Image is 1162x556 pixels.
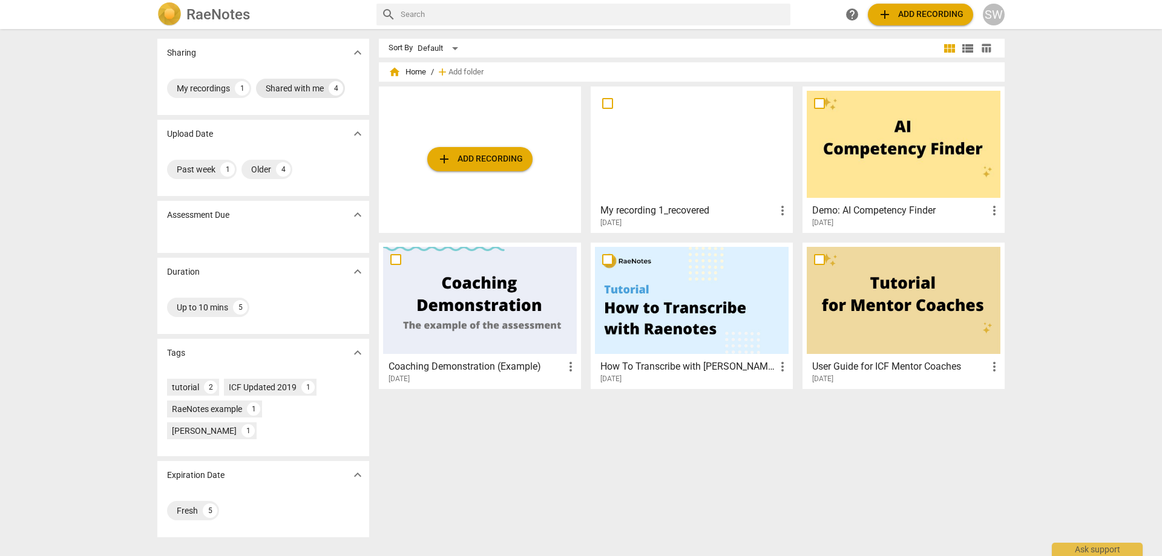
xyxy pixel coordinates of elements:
[977,39,995,57] button: Table view
[233,300,248,315] div: 5
[389,44,413,53] div: Sort By
[942,41,957,56] span: view_module
[186,6,250,23] h2: RaeNotes
[775,203,790,218] span: more_vert
[418,39,462,58] div: Default
[349,125,367,143] button: Show more
[812,218,833,228] span: [DATE]
[600,374,622,384] span: [DATE]
[350,468,365,482] span: expand_more
[841,4,863,25] a: Help
[812,203,987,218] h3: Demo: AI Competency Finder
[167,209,229,221] p: Assessment Due
[595,247,789,384] a: How To Transcribe with [PERSON_NAME][DATE]
[177,163,215,175] div: Past week
[172,403,242,415] div: RaeNotes example
[349,344,367,362] button: Show more
[812,359,987,374] h3: User Guide for ICF Mentor Coaches
[600,359,775,374] h3: How To Transcribe with RaeNotes
[177,301,228,313] div: Up to 10 mins
[807,247,1000,384] a: User Guide for ICF Mentor Coaches[DATE]
[987,203,1002,218] span: more_vert
[241,424,255,437] div: 1
[172,425,237,437] div: [PERSON_NAME]
[203,503,217,518] div: 5
[157,2,182,27] img: Logo
[349,206,367,224] button: Show more
[437,152,451,166] span: add
[775,359,790,374] span: more_vert
[350,126,365,141] span: expand_more
[247,402,260,416] div: 1
[427,147,533,171] button: Upload
[235,81,249,96] div: 1
[220,162,235,177] div: 1
[980,42,992,54] span: table_chart
[266,82,324,94] div: Shared with me
[960,41,975,56] span: view_list
[389,359,563,374] h3: Coaching Demonstration (Example)
[389,374,410,384] span: [DATE]
[349,466,367,484] button: Show more
[868,4,973,25] button: Upload
[157,2,367,27] a: LogoRaeNotes
[878,7,892,22] span: add
[251,163,271,175] div: Older
[167,47,196,59] p: Sharing
[329,81,343,96] div: 4
[845,7,859,22] span: help
[350,208,365,222] span: expand_more
[177,505,198,517] div: Fresh
[177,82,230,94] div: My recordings
[436,66,448,78] span: add
[167,266,200,278] p: Duration
[940,39,959,57] button: Tile view
[959,39,977,57] button: List view
[350,264,365,279] span: expand_more
[276,162,290,177] div: 4
[389,66,401,78] span: home
[167,347,185,359] p: Tags
[350,345,365,360] span: expand_more
[983,4,1005,25] button: SW
[807,91,1000,227] a: Demo: AI Competency Finder[DATE]
[431,68,434,77] span: /
[204,381,217,394] div: 2
[229,381,297,393] div: ICF Updated 2019
[595,91,789,227] a: My recording 1_recovered[DATE]
[167,128,213,140] p: Upload Date
[401,5,786,24] input: Search
[600,203,775,218] h3: My recording 1_recovered
[381,7,396,22] span: search
[383,247,577,384] a: Coaching Demonstration (Example)[DATE]
[349,44,367,62] button: Show more
[448,68,484,77] span: Add folder
[878,7,963,22] span: Add recording
[389,66,426,78] span: Home
[167,469,225,482] p: Expiration Date
[1052,543,1143,556] div: Ask support
[563,359,578,374] span: more_vert
[349,263,367,281] button: Show more
[987,359,1002,374] span: more_vert
[301,381,315,394] div: 1
[812,374,833,384] span: [DATE]
[437,152,523,166] span: Add recording
[172,381,199,393] div: tutorial
[350,45,365,60] span: expand_more
[600,218,622,228] span: [DATE]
